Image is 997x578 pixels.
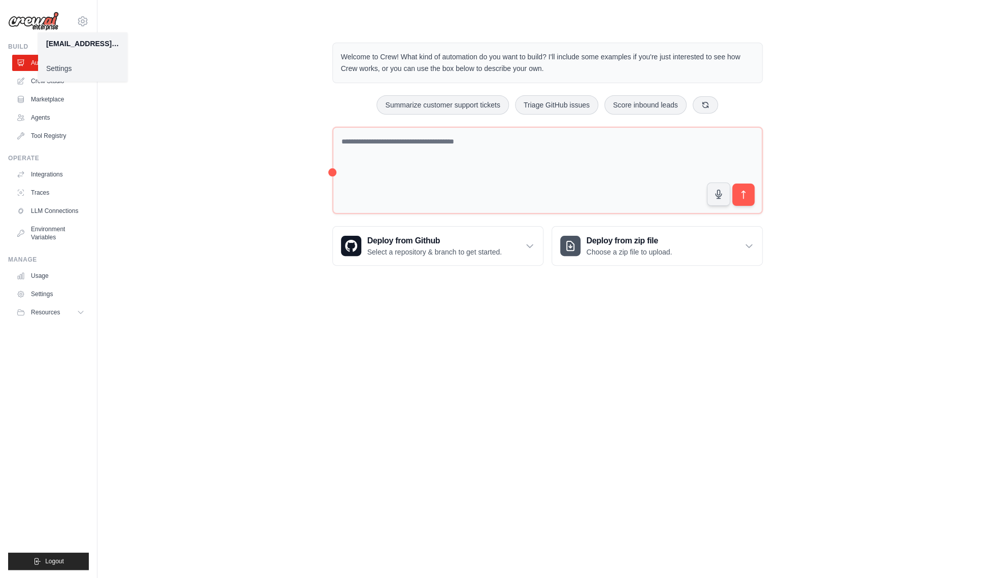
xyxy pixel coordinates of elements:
[12,166,89,183] a: Integrations
[8,553,89,570] button: Logout
[367,235,502,247] h3: Deploy from Github
[31,308,60,316] span: Resources
[12,91,89,107] a: Marketplace
[12,128,89,144] a: Tool Registry
[367,247,502,257] p: Select a repository & branch to get started.
[515,95,598,115] button: Triage GitHub issues
[8,12,59,31] img: Logo
[12,203,89,219] a: LLM Connections
[946,529,997,578] iframe: Chat Widget
[12,185,89,201] a: Traces
[12,268,89,284] a: Usage
[12,221,89,245] a: Environment Variables
[587,235,672,247] h3: Deploy from zip file
[8,43,89,51] div: Build
[12,110,89,126] a: Agents
[45,557,64,565] span: Logout
[12,55,89,71] a: Automations
[38,59,127,78] a: Settings
[341,51,754,75] p: Welcome to Crew! What kind of automation do you want to build? I'll include some examples if you'...
[12,73,89,89] a: Crew Studio
[587,247,672,257] p: Choose a zip file to upload.
[12,286,89,302] a: Settings
[46,39,119,49] div: [EMAIL_ADDRESS][DOMAIN_NAME]
[8,154,89,162] div: Operate
[8,256,89,264] div: Manage
[376,95,508,115] button: Summarize customer support tickets
[604,95,686,115] button: Score inbound leads
[12,304,89,320] button: Resources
